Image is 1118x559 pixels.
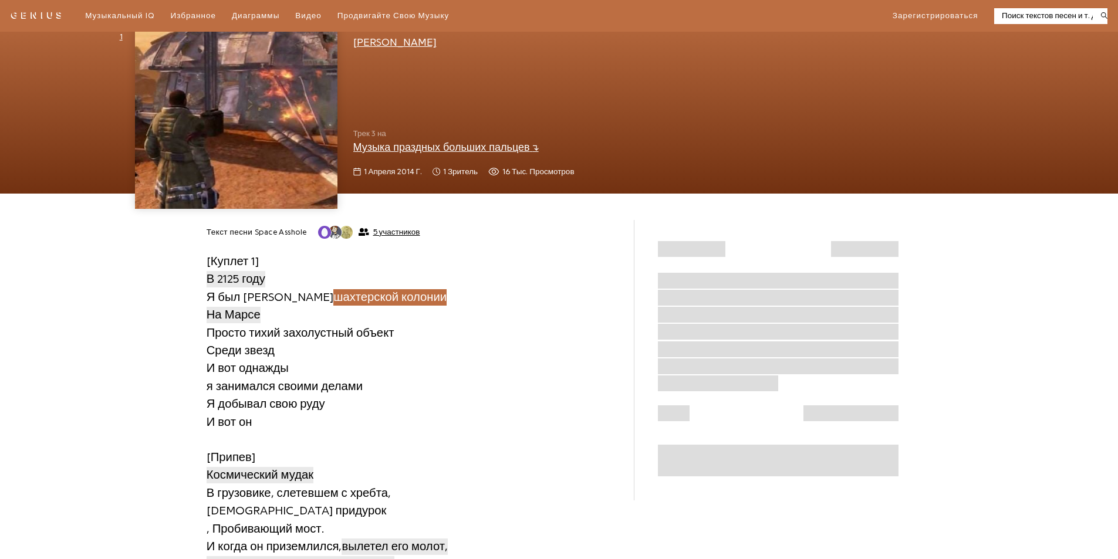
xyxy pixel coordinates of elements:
[207,291,334,303] font: Я был [PERSON_NAME]
[232,11,279,21] a: Диаграммы
[207,451,255,463] font: [Припев]
[135,7,337,209] img: Обложка альбома Space Asshole Криса Ремо
[207,306,261,324] a: На Марсе
[353,37,437,48] a: [PERSON_NAME]
[207,309,261,321] font: На Марсе
[207,327,394,339] font: Просто тихий захолустный объект
[207,469,313,482] font: Космический мудак
[318,225,420,239] button: 5 участников
[207,270,265,288] a: В 2125 году
[488,166,574,178] span: 15 979 просмотров
[207,398,325,410] font: Я добывал свою руду
[207,228,307,236] font: Текст песни Space Asshole
[207,523,324,535] font: , Пробивающий мост.
[295,12,321,19] font: Видео
[207,416,252,428] font: И вот он
[433,166,478,178] span: 1 зритель
[207,255,259,267] font: [Куплет 1]
[353,142,530,153] font: Музыка праздных больших пальцев
[207,273,265,286] font: В 2125 году
[634,209,983,500] aside: annotation
[353,130,386,137] font: Трек 3 на
[85,11,154,21] a: Музыкальный IQ
[893,11,978,21] button: Зарегистрироваться
[295,11,321,21] a: Видео
[333,291,447,303] font: шахтерской колонии
[443,168,478,175] font: 1 зритель
[207,380,363,392] font: я занимался своими делами
[342,540,448,553] font: вылетел его молот,
[893,12,978,19] font: Зарегистрироваться
[364,168,422,175] font: 1 апреля 2014 г.
[337,11,449,21] a: Продвигайте свою музыку
[207,487,391,499] font: В грузовике, слетевшем с хребта,
[502,168,574,175] font: 16 тыс. просмотров
[207,362,289,374] font: И вот однажды
[333,288,447,306] a: шахтерской колонии
[171,11,216,21] a: Избранное
[85,12,154,19] font: Музыкальный IQ
[232,12,279,19] font: Диаграммы
[207,540,342,553] font: И когда он приземлился,
[120,33,123,40] font: 1
[373,228,420,236] font: 5 участников
[994,10,1093,22] input: Поиск текстов песен и т. д.
[207,466,313,485] a: Космический мудак
[207,344,275,357] font: Среди звезд
[171,12,216,19] font: Избранное
[207,504,387,517] font: [DEMOGRAPHIC_DATA] придурок
[337,12,449,19] font: Продвигайте свою музыку
[353,142,539,153] a: Музыка праздных больших пальцев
